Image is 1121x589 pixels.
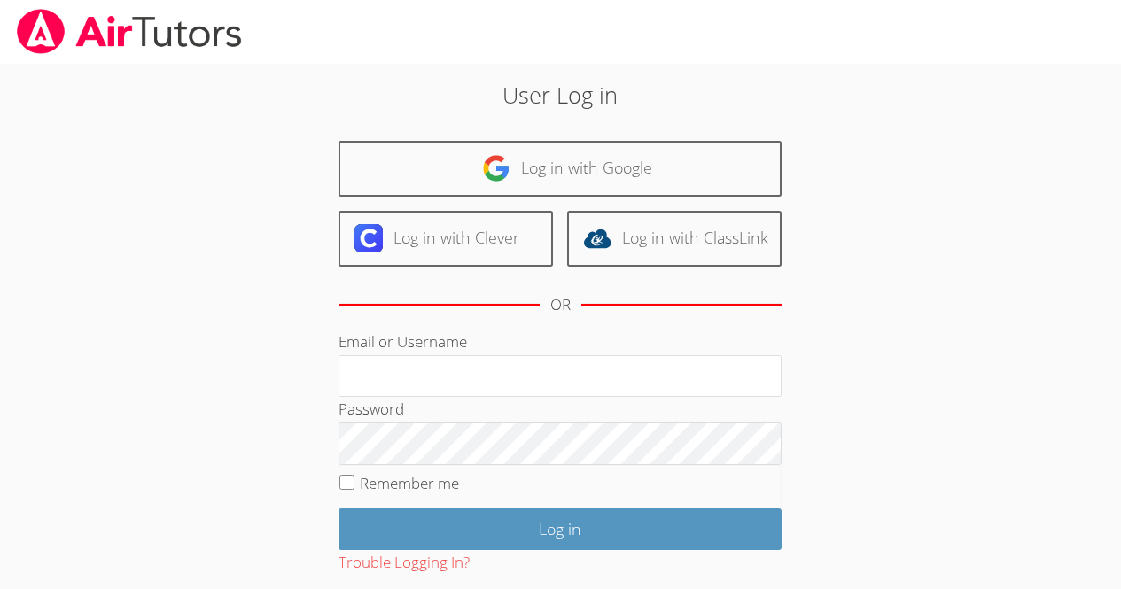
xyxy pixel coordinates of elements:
a: Log in with Clever [339,211,553,267]
div: OR [550,292,571,318]
label: Remember me [360,473,459,493]
label: Password [339,399,404,419]
h2: User Log in [258,78,863,112]
a: Log in with ClassLink [567,211,782,267]
button: Trouble Logging In? [339,550,470,576]
a: Log in with Google [339,141,782,197]
input: Log in [339,508,782,550]
img: clever-logo-6eab21bc6e7a338710f1a6ff85c0baf02591cd810cc4098c63d3a4b26e2feb20.svg [354,224,383,252]
img: classlink-logo-d6bb404cc1216ec64c9a2012d9dc4662098be43eaf13dc465df04b49fa7ab582.svg [583,224,611,252]
img: airtutors_banner-c4298cdbf04f3fff15de1276eac7730deb9818008684d7c2e4769d2f7ddbe033.png [15,9,244,54]
img: google-logo-50288ca7cdecda66e5e0955fdab243c47b7ad437acaf1139b6f446037453330a.svg [482,154,510,182]
label: Email or Username [339,331,467,352]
